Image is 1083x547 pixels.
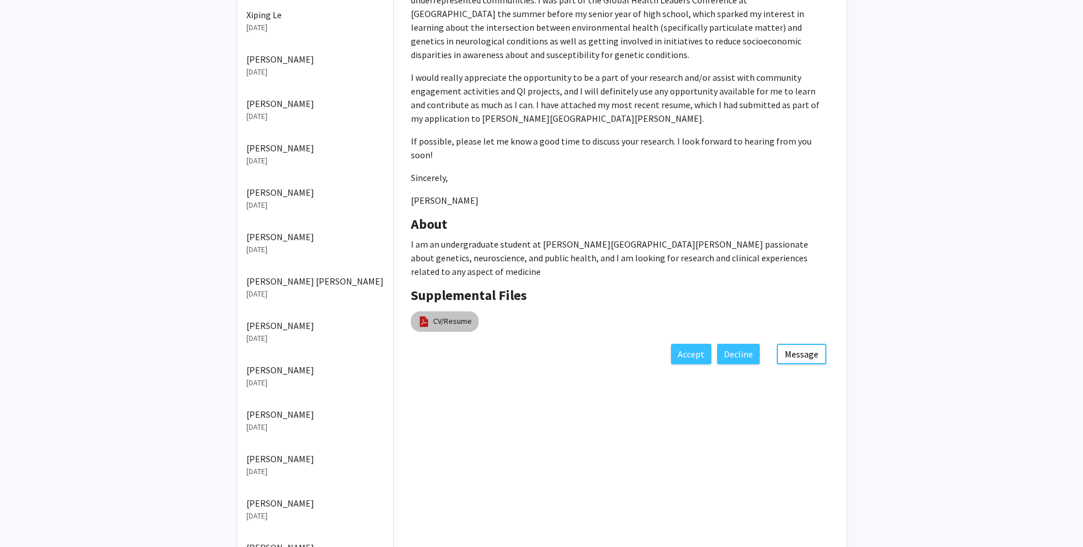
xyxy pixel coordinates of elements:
[433,315,472,327] a: CV/Resume
[411,134,829,162] p: If possible, please let me know a good time to discuss your research. I look forward to hearing f...
[246,466,384,478] p: [DATE]
[246,199,384,211] p: [DATE]
[246,319,384,332] p: [PERSON_NAME]
[411,237,829,278] p: I am an undergraduate student at [PERSON_NAME][GEOGRAPHIC_DATA][PERSON_NAME] passionate about gen...
[411,215,447,233] b: About
[246,66,384,78] p: [DATE]
[246,230,384,244] p: [PERSON_NAME]
[246,274,384,288] p: [PERSON_NAME] [PERSON_NAME]
[671,344,711,364] button: Accept
[411,287,829,304] h4: Supplemental Files
[246,244,384,256] p: [DATE]
[9,496,48,538] iframe: Chat
[246,141,384,155] p: [PERSON_NAME]
[246,421,384,433] p: [DATE]
[246,408,384,421] p: [PERSON_NAME]
[246,97,384,110] p: [PERSON_NAME]
[411,71,829,125] p: I would really appreciate the opportunity to be a part of your research and/or assist with commun...
[246,332,384,344] p: [DATE]
[246,52,384,66] p: [PERSON_NAME]
[246,8,384,22] p: Xiping Le
[246,288,384,300] p: [DATE]
[717,344,760,364] button: Decline
[418,315,430,328] img: pdf_icon.png
[246,155,384,167] p: [DATE]
[777,344,826,364] button: Message
[246,110,384,122] p: [DATE]
[246,496,384,510] p: [PERSON_NAME]
[246,22,384,34] p: [DATE]
[246,377,384,389] p: [DATE]
[411,194,829,207] p: [PERSON_NAME]
[246,510,384,522] p: [DATE]
[246,452,384,466] p: [PERSON_NAME]
[411,171,829,184] p: Sincerely,
[246,363,384,377] p: [PERSON_NAME]
[246,186,384,199] p: [PERSON_NAME]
